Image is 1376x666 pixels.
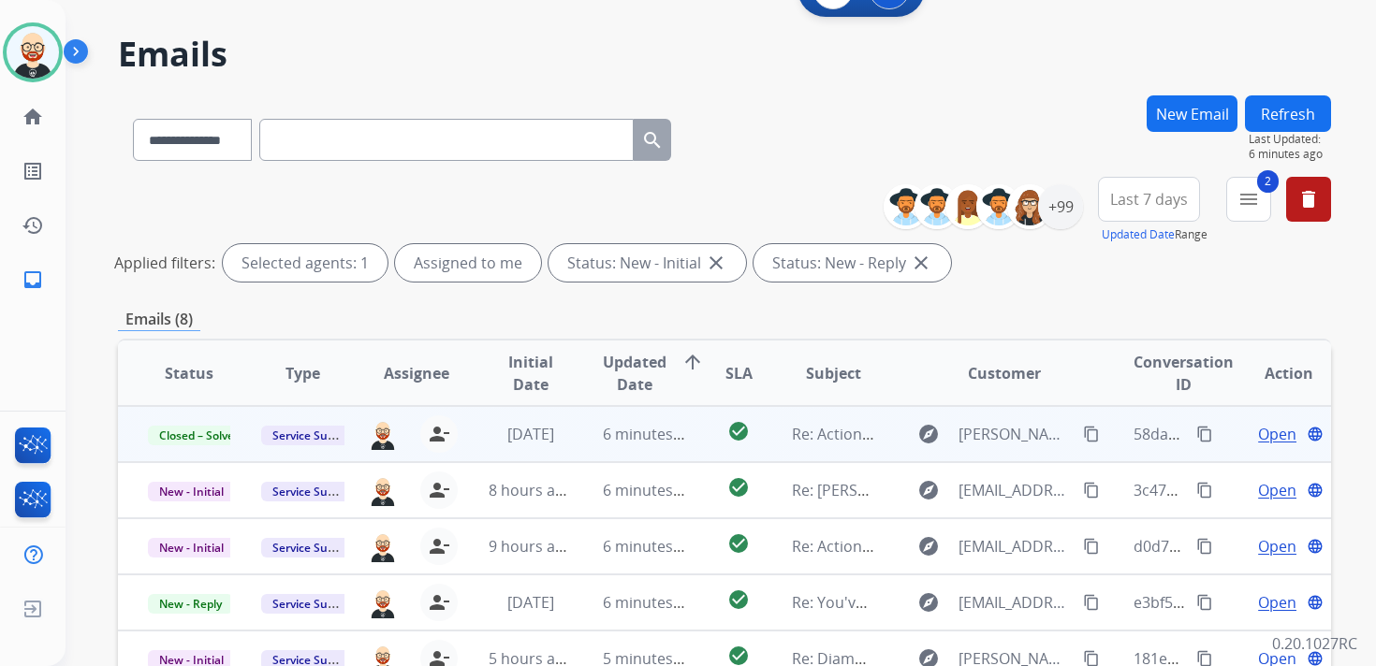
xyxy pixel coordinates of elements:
img: agent-avatar [368,530,398,562]
span: Re: [PERSON_NAME] has been delivered for servicing [792,480,1162,500]
p: 0.20.1027RC [1272,632,1357,655]
span: Service Support [261,426,368,445]
span: 6 minutes ago [603,480,703,500]
mat-icon: content_copy [1196,426,1213,442]
mat-icon: language [1307,594,1324,611]
mat-icon: content_copy [1083,594,1100,611]
mat-icon: inbox [22,268,44,291]
span: Conversation ID [1134,351,1234,396]
mat-icon: language [1307,426,1324,442]
mat-icon: close [705,252,727,274]
span: [EMAIL_ADDRESS][DOMAIN_NAME] [959,479,1073,501]
span: [EMAIL_ADDRESS][DOMAIN_NAME] [959,535,1073,557]
mat-icon: language [1307,538,1324,555]
span: [DATE] [507,592,554,613]
div: Assigned to me [395,244,541,282]
mat-icon: search [641,129,664,152]
mat-icon: content_copy [1083,538,1100,555]
span: Open [1258,479,1296,501]
mat-icon: content_copy [1196,482,1213,499]
mat-icon: person_remove [428,535,450,557]
span: Service Support [261,538,368,557]
span: 9 hours ago [489,536,573,557]
th: Action [1217,340,1331,406]
mat-icon: person_remove [428,479,450,501]
span: 6 minutes ago [1249,147,1331,162]
span: Status [165,362,213,384]
mat-icon: person_remove [428,591,450,614]
button: Updated Date [1102,227,1175,242]
mat-icon: content_copy [1196,594,1213,611]
span: Updated Date [603,351,666,396]
img: avatar [7,26,59,79]
span: Assignee [384,362,449,384]
span: New - Initial [148,482,235,501]
p: Emails (8) [118,308,200,331]
button: Refresh [1245,95,1331,132]
span: Initial Date [489,351,571,396]
span: Type [285,362,320,384]
mat-icon: language [1307,482,1324,499]
img: agent-avatar [368,586,398,618]
img: agent-avatar [368,474,398,506]
mat-icon: delete [1297,188,1320,210]
span: 2 [1257,170,1279,193]
mat-icon: list_alt [22,160,44,182]
span: Service Support [261,482,368,501]
mat-icon: explore [917,591,940,614]
span: Open [1258,423,1296,445]
button: New Email [1147,95,1237,132]
div: Status: New - Reply [754,244,951,282]
span: [EMAIL_ADDRESS][DOMAIN_NAME] [959,591,1073,614]
mat-icon: content_copy [1083,482,1100,499]
span: 6 minutes ago [603,424,703,444]
span: 6 minutes ago [603,536,703,557]
span: SLA [725,362,753,384]
mat-icon: check_circle [727,588,750,611]
span: Service Support [261,594,368,614]
span: [PERSON_NAME][EMAIL_ADDRESS][DOMAIN_NAME] [959,423,1073,445]
mat-icon: content_copy [1083,426,1100,442]
span: Open [1258,591,1296,614]
span: New - Reply [148,594,233,614]
span: 8 hours ago [489,480,573,500]
span: 6 minutes ago [603,592,703,613]
span: Range [1102,226,1208,242]
span: Last 7 days [1110,195,1188,203]
mat-icon: explore [917,479,940,501]
mat-icon: close [910,252,932,274]
mat-icon: history [22,214,44,237]
div: +99 [1038,184,1083,229]
mat-icon: explore [917,423,940,445]
span: Open [1258,535,1296,557]
mat-icon: explore [917,535,940,557]
span: Customer [968,362,1041,384]
span: Closed – Solved [148,426,252,445]
h2: Emails [118,36,1331,73]
span: Last Updated: [1249,132,1331,147]
button: Last 7 days [1098,177,1200,222]
p: Applied filters: [114,252,215,274]
mat-icon: person_remove [428,423,450,445]
span: New - Initial [148,538,235,557]
img: agent-avatar [368,418,398,450]
mat-icon: check_circle [727,532,750,555]
mat-icon: content_copy [1196,538,1213,555]
mat-icon: home [22,106,44,128]
mat-icon: check_circle [727,420,750,442]
div: Selected agents: 1 [223,244,388,282]
mat-icon: check_circle [727,476,750,499]
mat-icon: menu [1237,188,1260,210]
button: 2 [1226,177,1271,222]
span: [DATE] [507,424,554,444]
mat-icon: arrow_upward [681,351,704,373]
div: Status: New - Initial [549,244,746,282]
span: Subject [806,362,861,384]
